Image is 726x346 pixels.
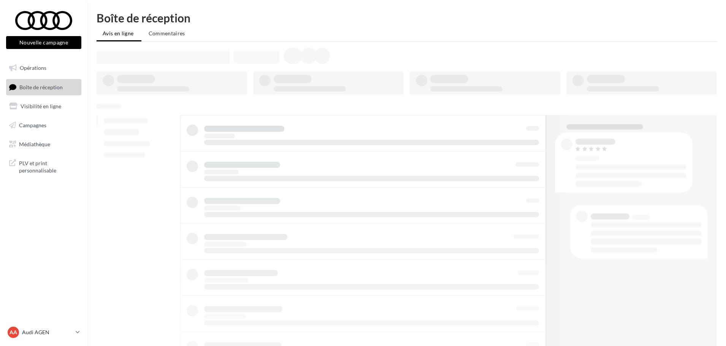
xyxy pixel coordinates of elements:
a: Médiathèque [5,136,83,152]
span: Médiathèque [19,141,50,147]
a: Boîte de réception [5,79,83,95]
span: Boîte de réception [19,84,63,90]
div: Boîte de réception [97,12,717,24]
span: PLV et print personnalisable [19,158,78,174]
a: PLV et print personnalisable [5,155,83,177]
a: Opérations [5,60,83,76]
a: AA Audi AGEN [6,325,81,340]
span: Opérations [20,65,46,71]
span: AA [10,329,17,336]
span: Commentaires [149,30,185,36]
span: Campagnes [19,122,46,128]
a: Visibilité en ligne [5,98,83,114]
a: Campagnes [5,117,83,133]
span: Visibilité en ligne [21,103,61,109]
button: Nouvelle campagne [6,36,81,49]
p: Audi AGEN [22,329,73,336]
